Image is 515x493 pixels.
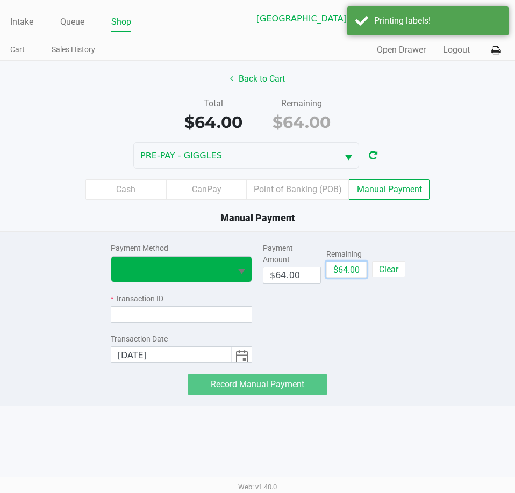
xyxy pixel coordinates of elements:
div: Payment Amount [263,243,321,265]
a: Intake [10,15,33,30]
a: Cart [10,43,25,56]
div: Remaining [266,97,338,110]
button: Clear [372,261,405,277]
label: Cash [85,179,166,200]
span: PRE-PAY - GIGGLES [140,149,332,162]
label: CanPay [166,179,247,200]
input: null [111,347,231,364]
button: Logout [443,44,470,56]
button: Back to Cart [223,69,292,89]
label: Point of Banking (POB) [247,179,349,200]
button: Select [231,257,252,282]
app-submit-button: Record Manual Payment [188,374,327,395]
div: Transaction ID [111,293,252,305]
div: Transaction Date [111,334,252,345]
button: Open Drawer [377,44,426,56]
div: $64.00 [177,110,249,134]
button: $64.00 [326,262,367,278]
a: Queue [60,15,84,30]
div: Remaining [326,249,367,260]
div: Printing labels! [374,15,500,27]
span: Web: v1.40.0 [238,483,277,491]
button: Toggle calendar [231,347,252,363]
a: Shop [111,15,131,30]
div: Total [177,97,249,110]
button: Select [338,143,359,168]
span: [GEOGRAPHIC_DATA] [256,12,356,25]
button: Select [363,6,383,31]
div: Payment Method [111,243,252,254]
label: Manual Payment [349,179,430,200]
a: Sales History [52,43,95,56]
div: $64.00 [266,110,338,134]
